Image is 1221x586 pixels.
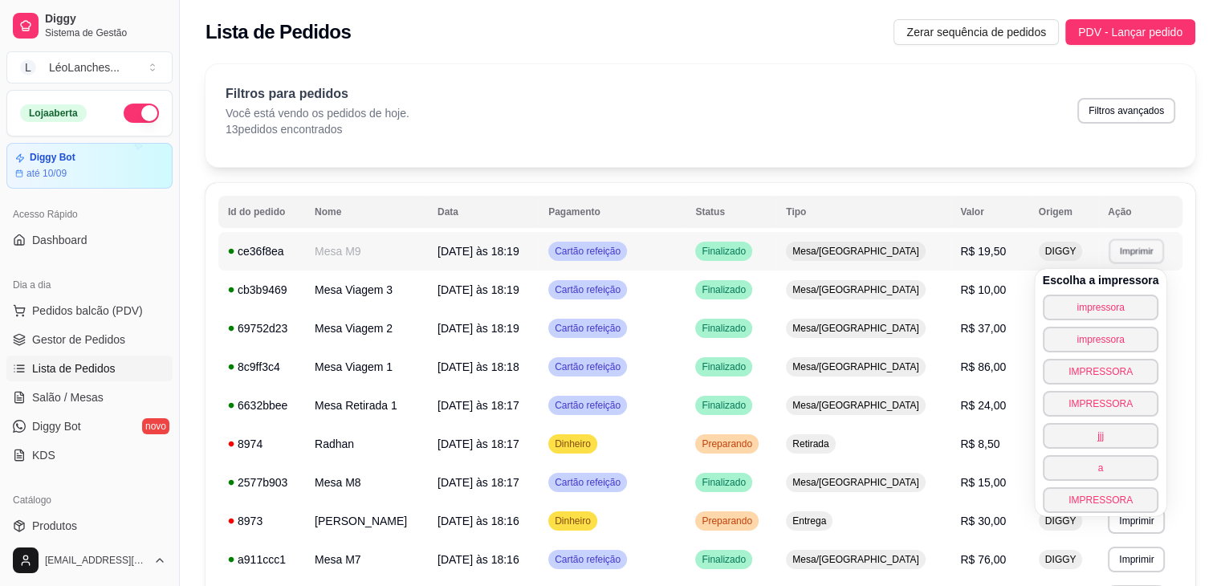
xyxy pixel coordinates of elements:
div: 69752d23 [228,320,295,336]
span: Cartão refeição [551,322,624,335]
span: [DATE] às 18:17 [438,399,519,412]
span: [DATE] às 18:18 [438,360,519,373]
td: Radhan [305,425,428,463]
button: Filtros avançados [1077,98,1175,124]
span: Finalizado [698,476,749,489]
span: R$ 76,00 [960,553,1006,566]
button: Imprimir [1108,508,1165,534]
span: Preparando [698,437,755,450]
span: [EMAIL_ADDRESS][DOMAIN_NAME] [45,554,147,567]
span: Retirada [789,437,832,450]
span: [DATE] às 18:16 [438,515,519,527]
div: 8c9ff3c4 [228,359,295,375]
th: Pagamento [539,196,686,228]
span: Cartão refeição [551,553,624,566]
td: Mesa Viagem 2 [305,309,428,348]
td: Mesa Retirada 1 [305,386,428,425]
div: Dia a dia [6,272,173,298]
span: R$ 24,00 [960,399,1006,412]
span: Dinheiro [551,515,594,527]
span: Finalizado [698,283,749,296]
span: L [20,59,36,75]
th: Ação [1098,196,1182,228]
span: Diggy [45,12,166,26]
th: Nome [305,196,428,228]
span: Dinheiro [551,437,594,450]
div: cb3b9469 [228,282,295,298]
span: Entrega [789,515,829,527]
span: Produtos [32,518,77,534]
span: Mesa/[GEOGRAPHIC_DATA] [789,245,922,258]
span: R$ 19,50 [960,245,1006,258]
p: Você está vendo os pedidos de hoje. [226,105,409,121]
span: Pedidos balcão (PDV) [32,303,143,319]
div: 8974 [228,436,295,452]
article: Diggy Bot [30,152,75,164]
th: Data [428,196,539,228]
th: Status [686,196,776,228]
span: Mesa/[GEOGRAPHIC_DATA] [789,399,922,412]
article: até 10/09 [26,167,67,180]
span: Preparando [698,515,755,527]
td: [PERSON_NAME] [305,502,428,540]
span: DIGGY [1042,515,1080,527]
button: impressora [1043,327,1159,352]
span: Mesa/[GEOGRAPHIC_DATA] [789,476,922,489]
td: Mesa M8 [305,463,428,502]
span: Lista de Pedidos [32,360,116,376]
span: Finalizado [698,245,749,258]
span: R$ 86,00 [960,360,1006,373]
div: 2577b903 [228,474,295,490]
h4: Escolha a impressora [1043,272,1159,288]
span: R$ 37,00 [960,322,1006,335]
span: Salão / Mesas [32,389,104,405]
p: 13 pedidos encontrados [226,121,409,137]
span: [DATE] às 18:19 [438,283,519,296]
span: KDS [32,447,55,463]
div: Loja aberta [20,104,87,122]
button: IMPRESSORA [1043,359,1159,385]
span: Zerar sequência de pedidos [906,23,1046,41]
span: Mesa/[GEOGRAPHIC_DATA] [789,553,922,566]
div: Acesso Rápido [6,201,173,227]
p: Filtros para pedidos [226,84,409,104]
th: Origem [1029,196,1098,228]
div: a911ccc1 [228,551,295,568]
span: Cartão refeição [551,476,624,489]
span: Sistema de Gestão [45,26,166,39]
span: Finalizado [698,360,749,373]
td: Mesa Viagem 3 [305,271,428,309]
span: Finalizado [698,553,749,566]
span: Gestor de Pedidos [32,332,125,348]
span: Mesa/[GEOGRAPHIC_DATA] [789,322,922,335]
td: Mesa M9 [305,232,428,271]
button: impressora [1043,295,1159,320]
div: ce36f8ea [228,243,295,259]
span: PDV - Lançar pedido [1078,23,1182,41]
span: R$ 15,00 [960,476,1006,489]
th: Tipo [776,196,950,228]
th: Valor [950,196,1028,228]
span: Cartão refeição [551,399,624,412]
span: Cartão refeição [551,245,624,258]
span: [DATE] às 18:19 [438,245,519,258]
span: Mesa/[GEOGRAPHIC_DATA] [789,283,922,296]
span: Cartão refeição [551,283,624,296]
span: R$ 8,50 [960,437,999,450]
span: [DATE] às 18:16 [438,553,519,566]
button: jjj [1043,423,1159,449]
button: IMPRESSORA [1043,487,1159,513]
h2: Lista de Pedidos [206,19,351,45]
th: Id do pedido [218,196,305,228]
span: R$ 30,00 [960,515,1006,527]
span: R$ 10,00 [960,283,1006,296]
td: Mesa M7 [305,540,428,579]
span: Dashboard [32,232,88,248]
span: Diggy Bot [32,418,81,434]
div: Catálogo [6,487,173,513]
div: 8973 [228,513,295,529]
button: IMPRESSORA [1043,391,1159,417]
span: Finalizado [698,399,749,412]
td: Mesa Viagem 1 [305,348,428,386]
span: [DATE] às 18:19 [438,322,519,335]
